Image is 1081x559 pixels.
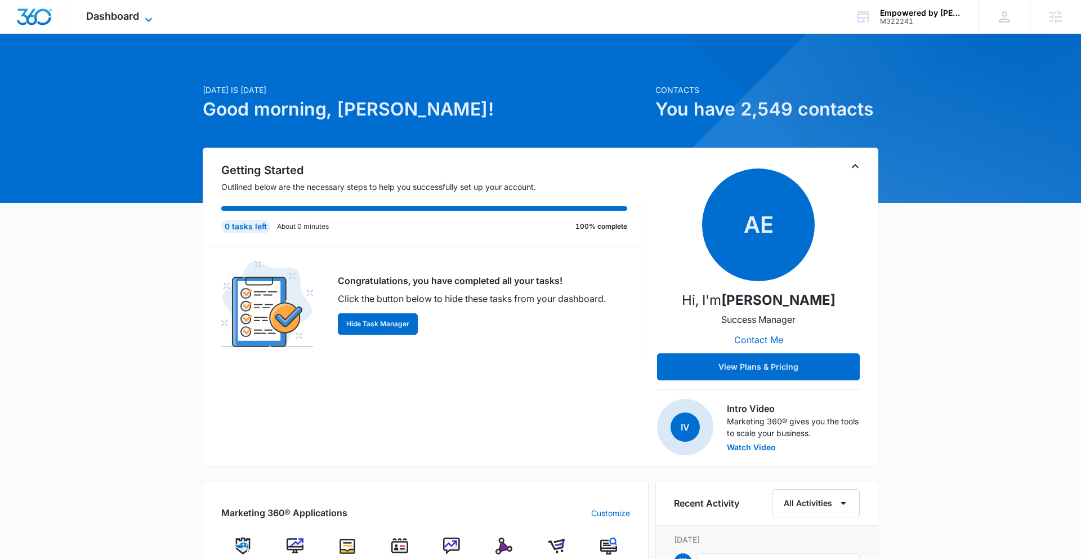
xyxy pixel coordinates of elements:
[86,10,139,22] span: Dashboard
[338,292,606,305] p: Click the button below to hide these tasks from your dashboard.
[682,290,836,310] p: Hi, I'm
[591,507,630,519] a: Customize
[221,506,347,520] h2: Marketing 360® Applications
[655,96,878,123] h1: You have 2,549 contacts
[338,274,606,287] p: Congratulations, you have completed all your tasks!
[655,84,878,96] p: Contacts
[727,443,776,451] button: Watch Video
[727,415,860,439] p: Marketing 360® gives you the tools to scale your business.
[723,326,794,353] button: Contact Me
[721,292,836,308] strong: [PERSON_NAME]
[277,221,329,232] p: About 0 minutes
[221,220,270,233] div: 0 tasks left
[721,313,796,326] p: Success Manager
[880,8,962,17] div: account name
[338,313,418,335] button: Hide Task Manager
[671,412,700,442] span: IV
[203,84,649,96] p: [DATE] is [DATE]
[772,489,860,517] button: All Activities
[575,221,627,232] p: 100% complete
[221,162,641,179] h2: Getting Started
[657,353,860,380] button: View Plans & Pricing
[221,181,641,193] p: Outlined below are the necessary steps to help you successfully set up your account.
[727,402,860,415] h3: Intro Video
[674,534,860,545] p: [DATE]
[203,96,649,123] h1: Good morning, [PERSON_NAME]!
[674,496,739,510] h6: Recent Activity
[702,168,815,281] span: AE
[848,159,862,173] button: Toggle Collapse
[880,17,962,25] div: account id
